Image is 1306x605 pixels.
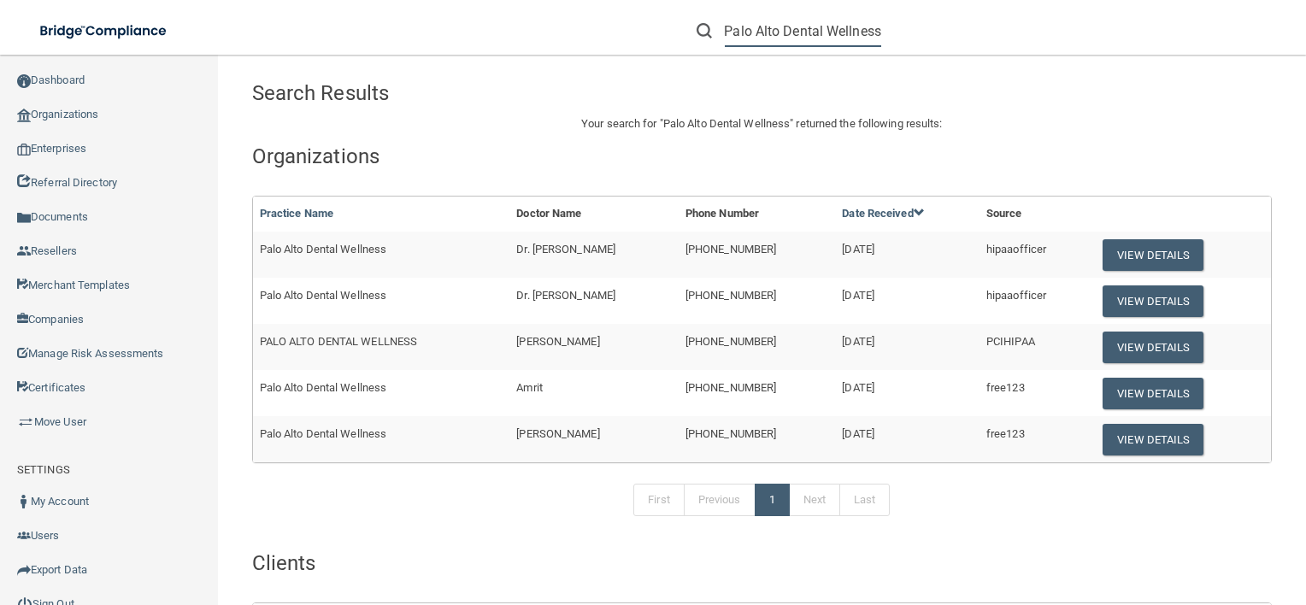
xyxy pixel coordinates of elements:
button: View Details [1103,424,1203,455]
span: hipaaofficer [986,289,1046,302]
span: Palo Alto Dental Wellness [663,117,791,130]
h4: Organizations [252,145,1272,167]
label: SETTINGS [17,460,70,480]
span: PALO ALTO DENTAL WELLNESS [260,335,418,348]
img: icon-documents.8dae5593.png [17,211,31,225]
p: Your search for " " returned the following results: [252,114,1272,134]
a: First [633,484,685,516]
span: [DATE] [842,243,874,256]
span: free123 [986,381,1025,394]
span: [PHONE_NUMBER] [685,289,776,302]
a: Last [839,484,890,516]
a: Next [789,484,840,516]
span: Palo Alto Dental Wellness [260,381,387,394]
span: [DATE] [842,289,874,302]
img: bridge_compliance_login_screen.278c3ca4.svg [26,14,183,49]
img: organization-icon.f8decf85.png [17,109,31,122]
span: free123 [986,427,1025,440]
span: [PERSON_NAME] [516,335,599,348]
span: [PHONE_NUMBER] [685,243,776,256]
a: Date Received [842,207,924,220]
span: Amrit [516,381,543,394]
span: [DATE] [842,381,874,394]
span: [DATE] [842,427,874,440]
span: Dr. [PERSON_NAME] [516,289,615,302]
img: briefcase.64adab9b.png [17,414,34,431]
span: [PHONE_NUMBER] [685,427,776,440]
span: [PERSON_NAME] [516,427,599,440]
button: View Details [1103,239,1203,271]
input: Search [725,15,881,47]
span: [PHONE_NUMBER] [685,381,776,394]
button: View Details [1103,285,1203,317]
img: enterprise.0d942306.png [17,144,31,156]
h4: Clients [252,552,1272,574]
span: Palo Alto Dental Wellness [260,243,387,256]
span: [DATE] [842,335,874,348]
button: View Details [1103,332,1203,363]
span: hipaaofficer [986,243,1046,256]
img: ic_reseller.de258add.png [17,244,31,258]
img: ic_dashboard_dark.d01f4a41.png [17,74,31,88]
span: Dr. [PERSON_NAME] [516,243,615,256]
span: Palo Alto Dental Wellness [260,427,387,440]
th: Source [979,197,1090,232]
a: 1 [755,484,790,516]
a: Previous [684,484,756,516]
img: ic-search.3b580494.png [697,23,712,38]
a: Practice Name [260,207,333,220]
img: icon-export.b9366987.png [17,563,31,577]
span: PCIHIPAA [986,335,1035,348]
th: Phone Number [679,197,836,232]
h4: Search Results [252,82,662,104]
button: View Details [1103,378,1203,409]
span: Palo Alto Dental Wellness [260,289,387,302]
img: icon-users.e205127d.png [17,529,31,543]
th: Doctor Name [509,197,679,232]
span: [PHONE_NUMBER] [685,335,776,348]
img: ic_user_dark.df1a06c3.png [17,495,31,508]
